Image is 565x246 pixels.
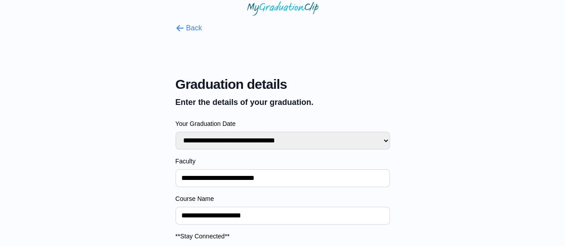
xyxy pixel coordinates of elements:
p: Enter the details of your graduation. [176,96,390,108]
label: Faculty [176,157,390,166]
label: Your Graduation Date [176,119,390,128]
span: Graduation details [176,76,390,92]
button: Back [176,23,202,33]
label: Course Name [176,194,390,203]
